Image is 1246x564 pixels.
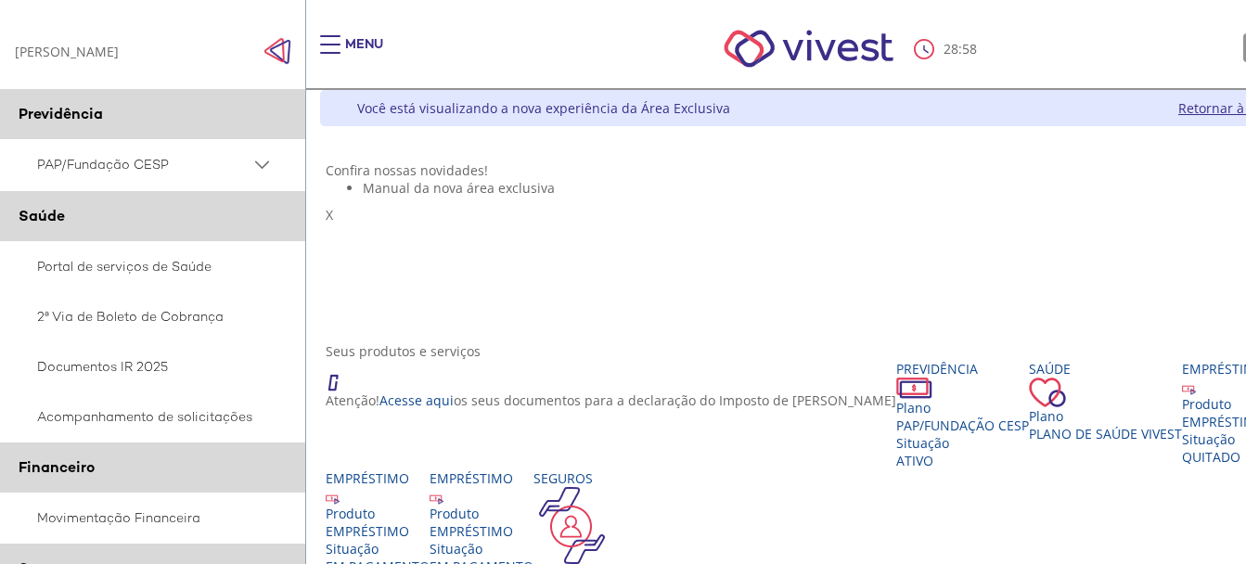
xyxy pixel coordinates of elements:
div: Plano [896,399,1029,417]
a: Saúde PlanoPlano de Saúde VIVEST [1029,360,1182,442]
div: Empréstimo [430,469,533,487]
a: Previdência PlanoPAP/Fundação CESP SituaçãoAtivo [896,360,1029,469]
img: ico_emprestimo.svg [326,491,340,505]
div: Plano [1029,407,1182,425]
img: ico_coracao.png [1029,378,1066,407]
div: Previdência [896,360,1029,378]
div: [PERSON_NAME] [15,43,119,60]
img: ico_dinheiro.png [896,378,932,399]
div: Situação [430,540,533,558]
div: : [914,39,981,59]
span: Manual da nova área exclusiva [363,179,555,197]
div: Produto [326,505,430,522]
img: ico_emprestimo.svg [1182,381,1196,395]
img: Fechar menu [263,37,291,65]
div: EMPRÉSTIMO [430,522,533,540]
span: Plano de Saúde VIVEST [1029,425,1182,442]
span: Click to close side navigation. [263,37,291,65]
a: Acesse aqui [379,391,454,409]
div: Produto [430,505,533,522]
div: Você está visualizando a nova experiência da Área Exclusiva [357,99,730,117]
img: ico_atencao.png [326,360,357,391]
span: PAP/Fundação CESP [37,153,250,176]
div: Menu [345,35,383,72]
span: Ativo [896,452,933,469]
span: Financeiro [19,457,95,477]
div: Seguros [533,469,763,487]
div: Situação [326,540,430,558]
span: 58 [962,40,977,58]
img: Vivest [703,9,914,88]
div: Empréstimo [326,469,430,487]
span: Saúde [19,206,65,225]
span: QUITADO [1182,448,1240,466]
img: ico_seguros.png [533,487,610,564]
img: ico_emprestimo.svg [430,491,443,505]
span: Previdência [19,104,103,123]
span: PAP/Fundação CESP [896,417,1029,434]
span: X [326,206,333,224]
div: Saúde [1029,360,1182,378]
div: Situação [896,434,1029,452]
span: 28 [944,40,958,58]
p: Atenção! os seus documentos para a declaração do Imposto de [PERSON_NAME] [326,391,896,409]
div: EMPRÉSTIMO [326,522,430,540]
